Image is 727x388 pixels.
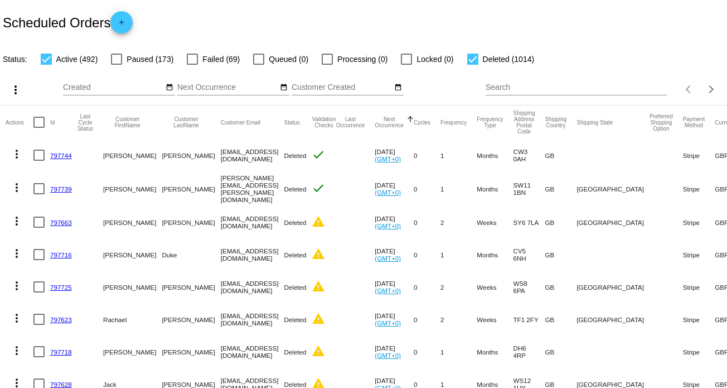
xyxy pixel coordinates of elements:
span: Deleted [284,219,306,226]
button: Change sorting for Cycles [414,119,430,126]
mat-cell: Stripe [683,238,715,271]
span: Deleted [284,251,306,258]
span: Deleted [284,381,306,388]
mat-cell: 1 [440,139,477,171]
mat-cell: [DATE] [375,271,414,303]
a: 797623 [50,316,72,323]
mat-cell: CW3 0AH [513,139,545,171]
mat-icon: check [312,181,325,195]
mat-icon: more_vert [10,214,23,228]
mat-icon: date_range [280,83,288,92]
a: 797744 [50,152,72,159]
mat-cell: [EMAIL_ADDRESS][DOMAIN_NAME] [221,303,284,336]
mat-cell: [GEOGRAPHIC_DATA] [576,171,650,206]
mat-icon: more_vert [10,312,23,325]
mat-cell: Stripe [683,271,715,303]
mat-icon: check [312,148,325,161]
mat-icon: warning [312,215,325,228]
mat-cell: GB [545,336,576,368]
mat-cell: Stripe [683,206,715,238]
button: Change sorting for NextOccurrenceUtc [375,116,404,128]
mat-cell: [PERSON_NAME][EMAIL_ADDRESS][PERSON_NAME][DOMAIN_NAME] [221,171,284,206]
mat-cell: [DATE] [375,336,414,368]
mat-cell: SY6 7LA [513,206,545,238]
mat-cell: TF1 2FY [513,303,545,336]
mat-icon: warning [312,247,325,261]
button: Change sorting for Status [284,119,299,126]
a: (GMT+0) [375,352,401,359]
mat-cell: Months [477,238,513,271]
span: Processing (0) [337,52,387,66]
mat-cell: 1 [440,336,477,368]
mat-icon: more_vert [10,181,23,194]
button: Change sorting for ShippingPostcode [513,110,535,135]
mat-cell: Weeks [477,206,513,238]
mat-cell: 0 [414,238,440,271]
mat-icon: date_range [394,83,402,92]
button: Previous page [678,78,700,100]
mat-cell: Stripe [683,139,715,171]
mat-icon: add [115,18,128,32]
mat-cell: [GEOGRAPHIC_DATA] [576,271,650,303]
span: Queued (0) [269,52,308,66]
mat-cell: WS8 6PA [513,271,545,303]
mat-cell: [PERSON_NAME] [162,139,220,171]
mat-cell: [DATE] [375,303,414,336]
button: Change sorting for Id [50,119,55,126]
mat-cell: [GEOGRAPHIC_DATA] [576,206,650,238]
mat-cell: 2 [440,271,477,303]
mat-icon: date_range [166,83,173,92]
a: (GMT+0) [375,222,401,229]
a: 797725 [50,284,72,291]
mat-icon: more_vert [10,279,23,293]
mat-cell: GB [545,271,576,303]
mat-cell: 0 [414,206,440,238]
button: Change sorting for CustomerEmail [221,119,260,126]
mat-cell: [PERSON_NAME] [103,139,162,171]
a: (GMT+0) [375,255,401,262]
mat-cell: GB [545,139,576,171]
button: Change sorting for CustomerFirstName [103,116,152,128]
button: Next page [700,78,723,100]
mat-icon: more_vert [10,344,23,357]
button: Change sorting for LastOccurrenceUtc [336,116,365,128]
mat-cell: [DATE] [375,171,414,206]
a: (GMT+0) [375,155,401,162]
mat-icon: more_vert [9,83,22,97]
mat-cell: 0 [414,336,440,368]
a: (GMT+0) [375,287,401,294]
h2: Scheduled Orders [3,11,133,33]
mat-cell: 1 [440,171,477,206]
input: Customer Created [292,83,392,92]
mat-header-cell: Actions [6,106,33,139]
mat-icon: more_vert [10,247,23,260]
mat-cell: GB [545,303,576,336]
mat-cell: [EMAIL_ADDRESS][DOMAIN_NAME] [221,238,284,271]
button: Change sorting for PaymentMethod.Type [683,116,705,128]
a: 797739 [50,185,72,193]
mat-cell: [PERSON_NAME] [103,336,162,368]
mat-cell: Duke [162,238,220,271]
button: Change sorting for PreferredShippingOption [650,113,673,132]
a: 797718 [50,348,72,356]
span: Paused (173) [127,52,173,66]
mat-cell: 0 [414,303,440,336]
input: Search [486,83,667,92]
mat-cell: DH6 4RP [513,336,545,368]
mat-cell: 0 [414,271,440,303]
mat-cell: [PERSON_NAME] [103,171,162,206]
mat-cell: [EMAIL_ADDRESS][DOMAIN_NAME] [221,271,284,303]
mat-cell: [GEOGRAPHIC_DATA] [576,303,650,336]
a: (GMT+0) [375,189,401,196]
mat-cell: Weeks [477,303,513,336]
mat-cell: [DATE] [375,206,414,238]
mat-cell: Weeks [477,271,513,303]
mat-cell: GB [545,206,576,238]
mat-cell: [EMAIL_ADDRESS][DOMAIN_NAME] [221,336,284,368]
button: Change sorting for Frequency [440,119,467,126]
mat-cell: CV5 6NH [513,238,545,271]
mat-cell: [EMAIL_ADDRESS][DOMAIN_NAME] [221,206,284,238]
a: 797628 [50,381,72,388]
span: Deleted [284,152,306,159]
mat-cell: 1 [440,238,477,271]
